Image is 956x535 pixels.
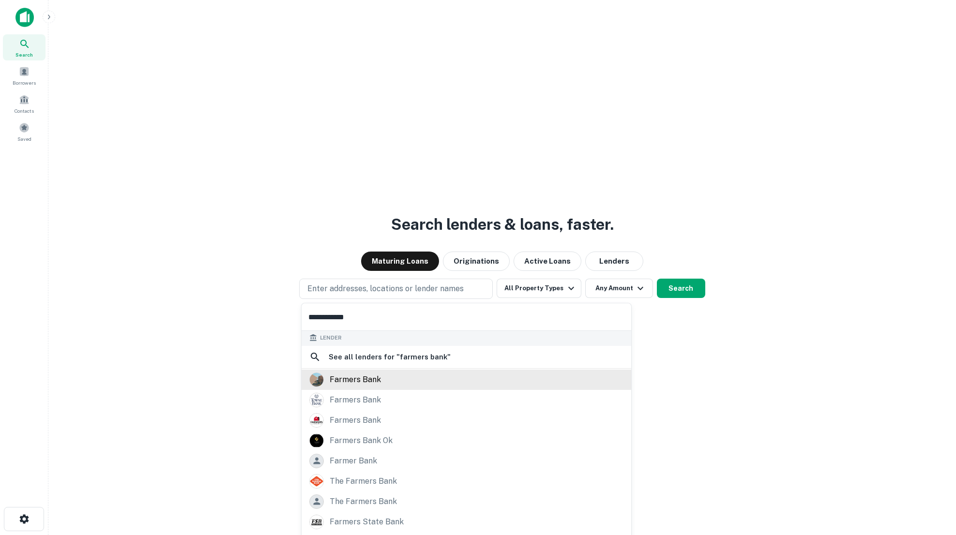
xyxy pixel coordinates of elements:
[330,474,397,489] div: the farmers bank
[657,279,705,298] button: Search
[310,515,323,529] img: picture
[330,413,381,428] div: farmers bank
[302,370,631,390] a: farmers bank
[13,79,36,87] span: Borrowers
[514,252,581,271] button: Active Loans
[330,454,377,468] div: farmer bank
[585,279,653,298] button: Any Amount
[302,491,631,512] a: the farmers bank
[443,252,510,271] button: Originations
[330,515,404,529] div: farmers state bank
[302,512,631,532] a: farmers state bank
[3,34,46,60] a: Search
[17,135,31,143] span: Saved
[15,107,34,115] span: Contacts
[302,471,631,491] a: the farmers bank
[310,393,323,407] img: farmersbankva.com.png
[330,494,397,509] div: the farmers bank
[302,390,631,410] a: farmers bank
[3,119,46,145] a: Saved
[908,427,956,473] iframe: Chat Widget
[310,434,323,447] img: picture
[15,51,33,59] span: Search
[310,373,323,386] img: picture
[361,252,439,271] button: Maturing Loans
[320,334,342,342] span: Lender
[330,372,381,387] div: farmers bank
[497,279,581,298] button: All Property Types
[585,252,643,271] button: Lenders
[330,393,381,407] div: farmers bank
[15,8,34,27] img: capitalize-icon.png
[391,213,614,236] h3: Search lenders & loans, faster.
[302,410,631,431] a: farmers bank
[299,279,493,299] button: Enter addresses, locations or lender names
[302,451,631,471] a: farmer bank
[310,475,323,488] img: picture
[302,431,631,451] a: farmers bank ok
[3,90,46,117] a: Contacts
[307,283,464,295] p: Enter addresses, locations or lender names
[330,433,393,448] div: farmers bank ok
[310,414,323,427] img: picture
[329,351,451,363] h6: See all lenders for " farmers bank "
[3,62,46,89] a: Borrowers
